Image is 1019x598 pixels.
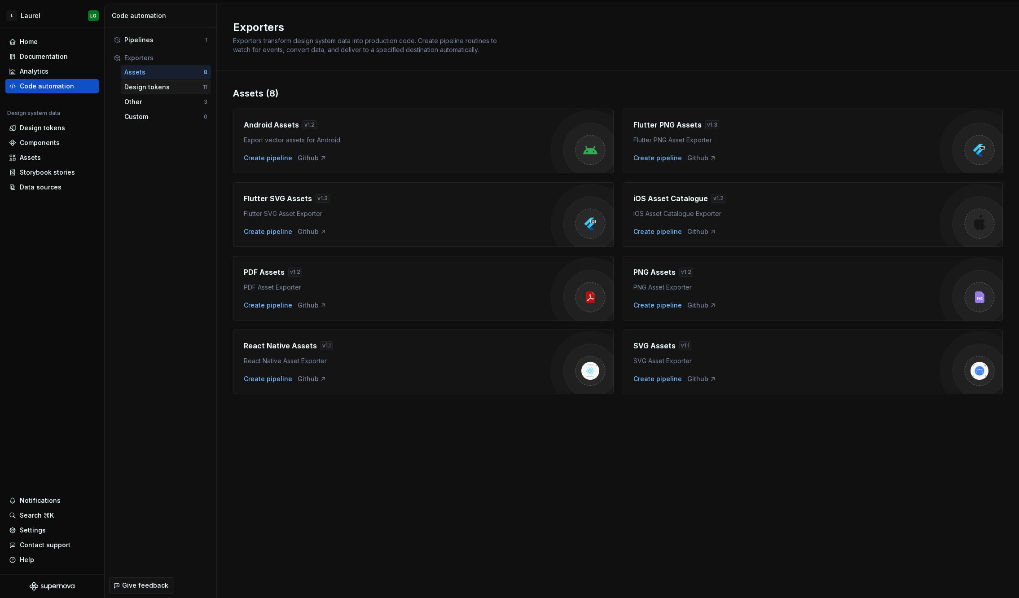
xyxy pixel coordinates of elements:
[244,136,551,145] div: Export vector assets for Android
[5,523,99,537] a: Settings
[233,87,1003,100] div: Assets (8)
[112,11,213,20] div: Code automation
[633,119,702,130] h4: Flutter PNG Assets
[233,37,499,53] span: Exporters transform design system data into production code. Create pipeline routines to watch fo...
[5,136,99,150] a: Components
[298,154,327,163] a: Github
[244,340,317,351] h4: React Native Assets
[20,168,75,177] div: Storybook stories
[244,283,551,292] div: PDF Asset Exporter
[244,267,285,277] h4: PDF Assets
[244,154,292,163] button: Create pipeline
[633,209,940,218] div: iOS Asset Catalogue Exporter
[233,20,992,35] h2: Exporters
[633,340,676,351] h4: SVG Assets
[5,493,99,508] button: Notifications
[5,35,99,49] a: Home
[124,97,204,106] div: Other
[633,374,682,383] button: Create pipeline
[244,374,292,383] button: Create pipeline
[20,526,46,535] div: Settings
[20,82,74,91] div: Code automation
[124,68,204,77] div: Assets
[20,496,61,505] div: Notifications
[5,538,99,552] button: Contact support
[316,194,329,203] div: v 1.3
[712,194,725,203] div: v 1.2
[20,555,34,564] div: Help
[121,95,211,109] button: Other3
[298,227,327,236] a: Github
[679,268,693,277] div: v 1.2
[633,267,676,277] h4: PNG Assets
[244,356,551,365] div: React Native Asset Exporter
[321,341,333,350] div: v 1.1
[5,49,99,64] a: Documentation
[633,193,708,204] h4: iOS Asset Catalogue
[121,110,211,124] a: Custom0
[5,121,99,135] a: Design tokens
[687,227,716,236] a: Github
[121,80,211,94] button: Design tokens11
[20,511,54,520] div: Search ⌘K
[20,138,60,147] div: Components
[20,123,65,132] div: Design tokens
[5,165,99,180] a: Storybook stories
[90,12,97,19] div: LO
[110,33,211,47] button: Pipelines1
[204,69,207,76] div: 8
[5,180,99,194] a: Data sources
[633,227,682,236] button: Create pipeline
[20,153,41,162] div: Assets
[121,65,211,79] a: Assets8
[20,67,48,76] div: Analytics
[5,553,99,567] button: Help
[20,541,70,550] div: Contact support
[633,154,682,163] button: Create pipeline
[687,374,716,383] a: Github
[244,301,292,310] button: Create pipeline
[303,120,316,129] div: v 1.2
[20,37,38,46] div: Home
[20,52,68,61] div: Documentation
[633,283,940,292] div: PNG Asset Exporter
[687,301,716,310] div: Github
[109,577,174,594] button: Give feedback
[5,64,99,79] a: Analytics
[633,356,940,365] div: SVG Asset Exporter
[244,119,299,130] h4: Android Assets
[633,136,940,145] div: Flutter PNG Asset Exporter
[679,341,691,350] div: v 1.1
[298,374,327,383] a: Github
[21,11,40,20] div: Laurel
[205,36,207,44] div: 1
[244,227,292,236] button: Create pipeline
[6,10,17,21] div: L
[633,301,682,310] button: Create pipeline
[30,582,75,591] a: Supernova Logo
[204,98,207,106] div: 3
[687,154,716,163] a: Github
[5,79,99,93] a: Code automation
[124,83,203,92] div: Design tokens
[288,268,302,277] div: v 1.2
[298,301,327,310] a: Github
[705,120,719,129] div: v 1.3
[2,6,102,25] button: LLaurelLO
[122,581,168,590] span: Give feedback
